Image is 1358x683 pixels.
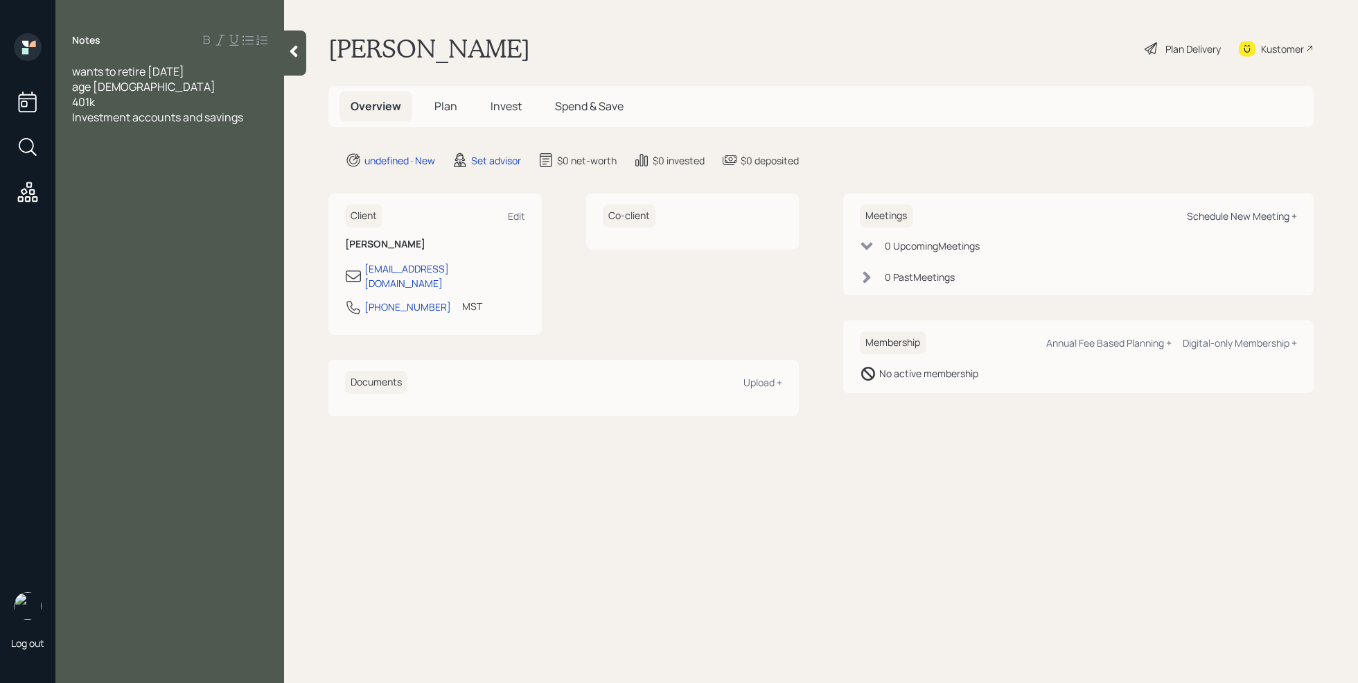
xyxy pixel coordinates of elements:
[885,270,955,284] div: 0 Past Meeting s
[462,299,482,313] div: MST
[1046,336,1172,349] div: Annual Fee Based Planning +
[741,153,799,168] div: $0 deposited
[14,592,42,620] img: retirable_logo.png
[364,300,451,314] div: [PHONE_NUMBER]
[11,637,44,650] div: Log out
[603,205,655,227] h6: Co-client
[885,239,980,253] div: 0 Upcoming Meeting s
[555,98,624,114] span: Spend & Save
[860,205,912,227] h6: Meetings
[557,153,617,168] div: $0 net-worth
[351,98,401,114] span: Overview
[72,33,100,47] label: Notes
[72,110,243,125] span: Investment accounts and savings
[743,376,782,389] div: Upload +
[491,98,522,114] span: Invest
[860,331,926,354] h6: Membership
[508,209,525,223] div: Edit
[345,205,382,227] h6: Client
[72,79,215,94] span: age [DEMOGRAPHIC_DATA]
[72,64,184,79] span: wants to retire [DATE]
[345,239,525,250] h6: [PERSON_NAME]
[364,153,435,168] div: undefined · New
[471,153,521,168] div: Set advisor
[345,371,407,394] h6: Documents
[364,261,525,291] div: [EMAIL_ADDRESS][DOMAIN_NAME]
[434,98,457,114] span: Plan
[1187,209,1297,223] div: Schedule New Meeting +
[72,94,95,110] span: 401k
[653,153,705,168] div: $0 invested
[1165,42,1221,56] div: Plan Delivery
[328,33,530,64] h1: [PERSON_NAME]
[1183,336,1297,349] div: Digital-only Membership +
[1261,42,1304,56] div: Kustomer
[879,366,978,381] div: No active membership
